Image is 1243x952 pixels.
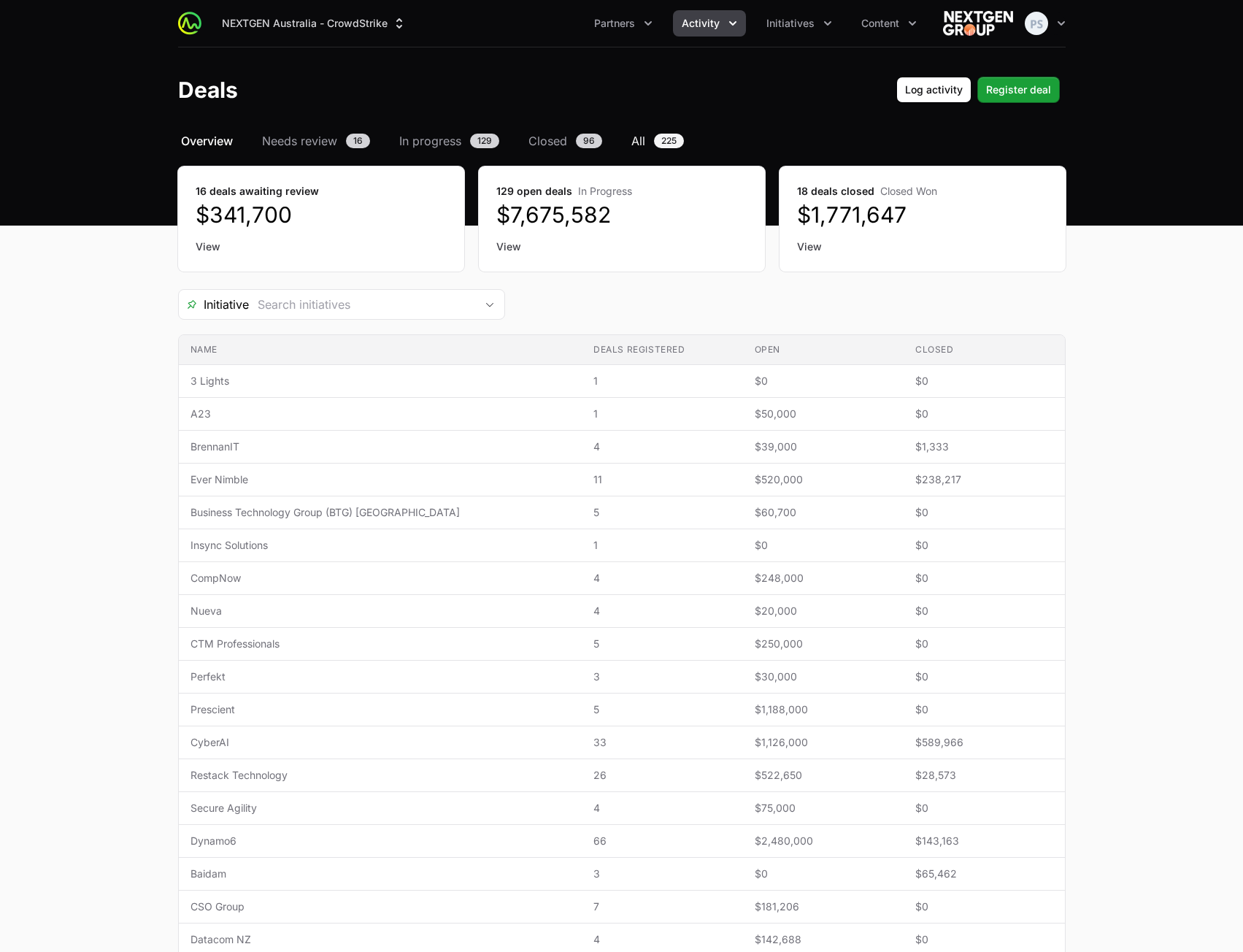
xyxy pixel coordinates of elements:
span: $0 [915,899,1053,914]
span: $0 [915,932,1053,947]
span: $0 [915,669,1053,684]
span: A23 [191,407,571,421]
span: $0 [915,702,1053,717]
span: 1 [593,407,731,421]
a: Needs review16 [259,132,373,150]
dt: 18 deals closed [797,184,1048,199]
div: Primary actions [896,77,1060,103]
span: 4 [593,801,731,815]
div: Initiatives menu [758,10,841,37]
button: NEXTGEN Australia - CrowdStrike [213,10,415,37]
span: $589,966 [915,735,1053,750]
span: 33 [593,735,731,750]
span: CompNow [191,571,571,586]
span: $0 [915,801,1053,815]
th: Deals registered [582,335,742,365]
button: Activity [673,10,746,37]
span: Insync Solutions [191,538,571,553]
span: $238,217 [915,472,1053,487]
span: $0 [755,538,892,553]
span: $0 [915,374,1053,388]
span: $2,480,000 [755,834,892,848]
span: Business Technology Group (BTG) [GEOGRAPHIC_DATA] [191,505,571,520]
span: $0 [915,571,1053,586]
span: $75,000 [755,801,892,815]
div: Partners menu [585,10,661,37]
th: Closed [904,335,1065,365]
dd: $7,675,582 [496,201,747,228]
span: Log activity [905,81,963,99]
span: 1 [593,538,731,553]
span: Dynamo6 [191,834,571,848]
span: $1,333 [915,439,1053,454]
span: Overview [181,132,233,150]
span: $0 [755,867,892,881]
span: Register deal [986,81,1051,99]
span: 4 [593,571,731,586]
span: Activity [682,16,720,31]
span: 5 [593,505,731,520]
span: CTM Professionals [191,637,571,651]
a: View [196,239,447,254]
div: Main navigation [201,10,925,37]
span: All [631,132,645,150]
span: Restack Technology [191,768,571,783]
dd: $341,700 [196,201,447,228]
span: $65,462 [915,867,1053,881]
span: 96 [576,134,602,148]
div: Supplier switch menu [213,10,415,37]
dt: 129 open deals [496,184,747,199]
span: Secure Agility [191,801,571,815]
button: Content [853,10,925,37]
a: View [797,239,1048,254]
button: Partners [585,10,661,37]
span: BrennanIT [191,439,571,454]
input: Search initiatives [249,290,475,319]
span: $1,188,000 [755,702,892,717]
span: CSO Group [191,899,571,914]
img: Peter Spillane [1025,12,1048,35]
a: All225 [628,132,687,150]
span: Datacom NZ [191,932,571,947]
span: 16 [346,134,370,148]
dd: $1,771,647 [797,201,1048,228]
span: 5 [593,702,731,717]
span: $28,573 [915,768,1053,783]
span: Ever Nimble [191,472,571,487]
span: $0 [915,505,1053,520]
span: 3 Lights [191,374,571,388]
a: Closed96 [526,132,605,150]
span: $60,700 [755,505,892,520]
button: Log activity [896,77,971,103]
th: Name [179,335,582,365]
span: 225 [654,134,684,148]
span: Initiatives [766,16,815,31]
span: 4 [593,932,731,947]
span: 129 [470,134,499,148]
span: $0 [915,407,1053,421]
span: Needs review [262,132,337,150]
span: Initiative [179,296,249,313]
span: 5 [593,637,731,651]
span: $522,650 [755,768,892,783]
nav: Deals navigation [178,132,1066,150]
span: 7 [593,899,731,914]
h1: Deals [178,77,238,103]
span: Closed Won [880,185,937,197]
span: $520,000 [755,472,892,487]
span: 4 [593,439,731,454]
span: $30,000 [755,669,892,684]
span: $0 [915,538,1053,553]
span: $0 [915,604,1053,618]
span: 4 [593,604,731,618]
span: 3 [593,867,731,881]
th: Open [743,335,904,365]
span: 11 [593,472,731,487]
span: $0 [755,374,892,388]
span: 66 [593,834,731,848]
a: In progress129 [396,132,502,150]
div: Open [475,290,504,319]
span: Perfekt [191,669,571,684]
span: In progress [399,132,461,150]
span: $142,688 [755,932,892,947]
